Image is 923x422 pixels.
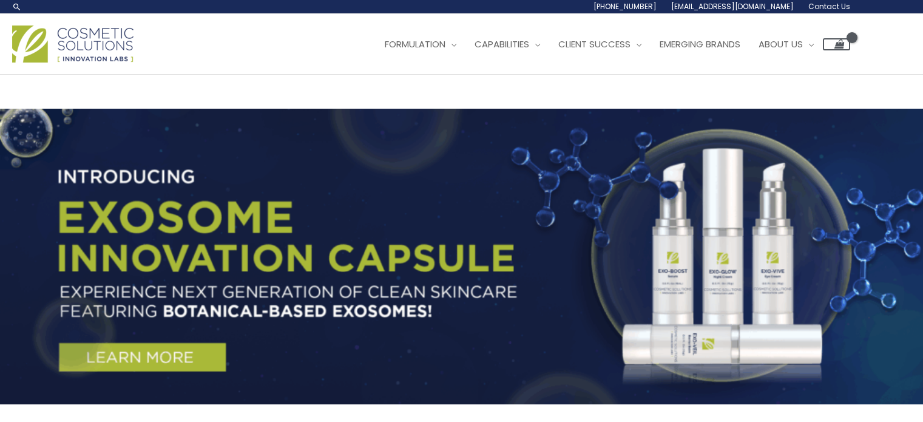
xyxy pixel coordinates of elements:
[823,38,850,50] a: View Shopping Cart, empty
[660,38,740,50] span: Emerging Brands
[593,1,657,12] span: [PHONE_NUMBER]
[385,38,445,50] span: Formulation
[475,38,529,50] span: Capabilities
[549,26,651,63] a: Client Success
[376,26,465,63] a: Formulation
[671,1,794,12] span: [EMAIL_ADDRESS][DOMAIN_NAME]
[12,26,134,63] img: Cosmetic Solutions Logo
[759,38,803,50] span: About Us
[12,2,22,12] a: Search icon link
[367,26,850,63] nav: Site Navigation
[808,1,850,12] span: Contact Us
[651,26,749,63] a: Emerging Brands
[558,38,631,50] span: Client Success
[749,26,823,63] a: About Us
[465,26,549,63] a: Capabilities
